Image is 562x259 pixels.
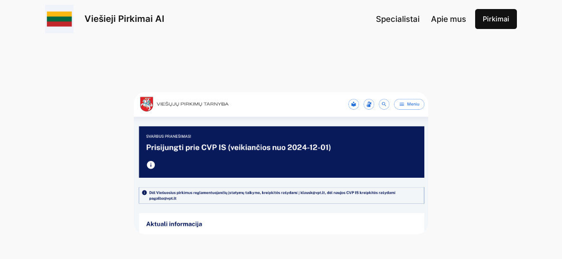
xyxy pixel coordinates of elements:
[45,5,74,33] img: Viešieji pirkimai logo
[431,13,466,25] a: Apie mus
[376,13,466,25] nav: Navigation
[431,14,466,24] span: Apie mus
[84,13,164,24] a: Viešieji Pirkimai AI
[475,9,517,29] a: Pirkimai
[376,13,420,25] a: Specialistai
[376,14,420,24] span: Specialistai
